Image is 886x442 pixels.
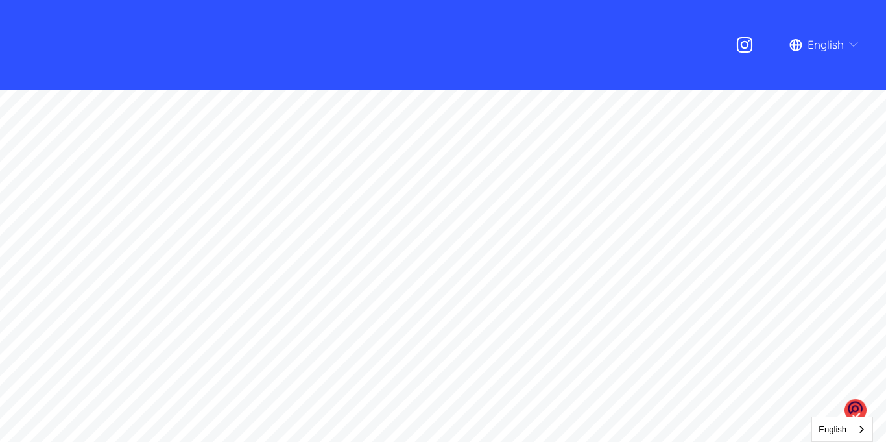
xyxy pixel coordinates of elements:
[812,417,872,441] a: English
[789,34,859,56] div: language picker
[808,34,844,55] span: English
[735,35,754,55] a: Instagram
[811,417,873,442] aside: Language selected: English
[844,399,867,423] img: o1IwAAAABJRU5ErkJggg==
